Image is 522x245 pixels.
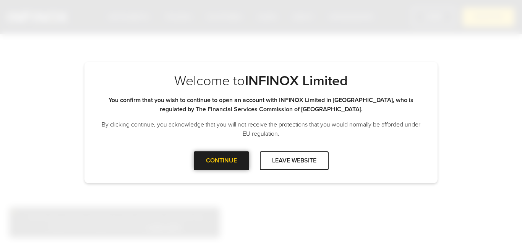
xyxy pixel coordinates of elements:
div: LEAVE WEBSITE [260,151,329,170]
strong: INFINOX Limited [245,73,348,89]
div: CONTINUE [194,151,249,170]
p: Welcome to [100,73,422,89]
strong: You confirm that you wish to continue to open an account with INFINOX Limited in [GEOGRAPHIC_DATA... [109,96,413,113]
p: By clicking continue, you acknowledge that you will not receive the protections that you would no... [100,120,422,138]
